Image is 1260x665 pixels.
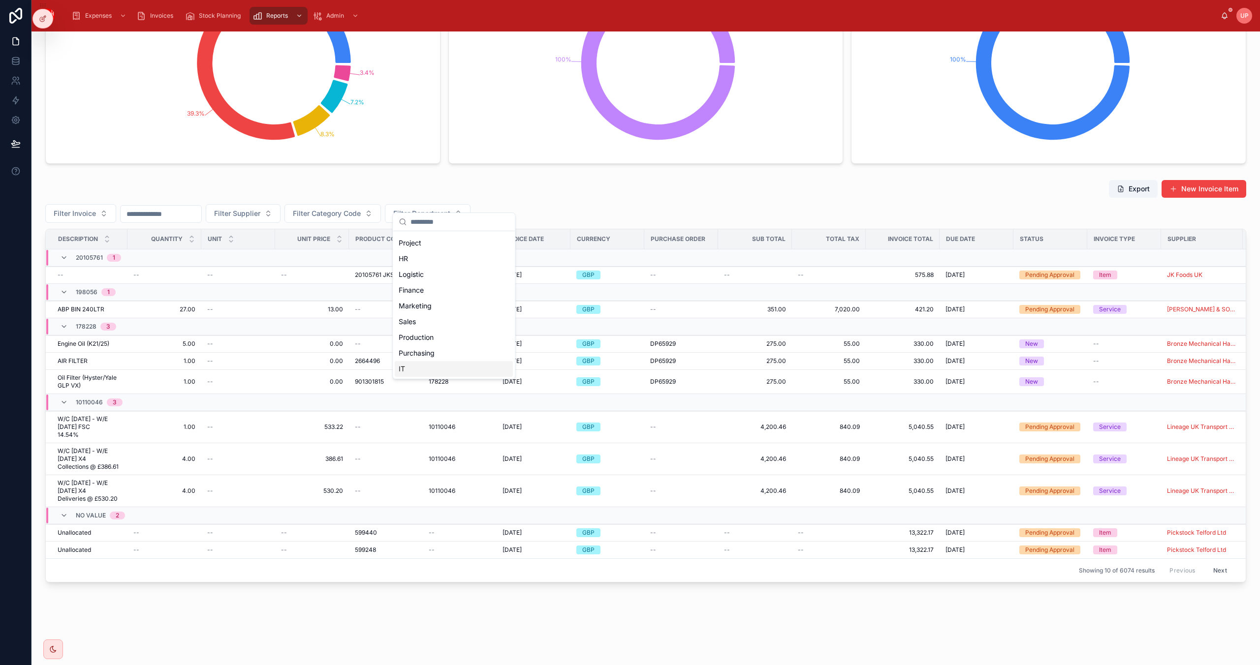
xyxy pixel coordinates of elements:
div: Service [1099,454,1121,463]
span: 27.00 [133,305,195,313]
a: [DATE] [945,357,1008,365]
div: GBP [582,528,595,537]
a: -- [650,423,712,431]
a: 330.00 [872,340,934,348]
div: GBP [582,357,595,365]
a: 4,200.46 [724,455,786,463]
a: 1.00 [133,357,195,365]
div: Pending Approval [1025,486,1074,495]
a: Lineage UK Transport Limited [1167,487,1237,495]
a: 5,040.55 [872,487,934,495]
a: 55.00 [798,340,860,348]
span: [DATE] [945,378,965,386]
span: Lineage UK Transport Limited [1167,423,1237,431]
a: W/C [DATE] - W/E [DATE] X4 Deliveries @ £530.20 [58,479,122,503]
a: JK Foods UK [1167,271,1202,279]
a: 1.00 [133,378,195,386]
span: Project [399,238,421,248]
a: Lineage UK Transport Limited [1167,455,1237,463]
a: -- [650,271,712,279]
a: New [1019,377,1081,386]
span: -- [207,455,213,463]
span: -- [355,423,361,431]
a: GBP [576,357,638,365]
a: 840.09 [798,423,860,431]
a: Oil Filter (Hyster/Yale GLP VX) [58,374,122,390]
span: 10110046 [429,423,455,431]
a: [DATE] [945,423,1008,431]
a: 840.09 [798,455,860,463]
span: Stock Planning [199,12,241,20]
span: [DATE] [945,487,965,495]
span: -- [207,271,213,279]
div: Pending Approval [1025,271,1074,279]
a: Bronze Mechanical Handling Ltd [1167,357,1237,365]
span: -- [355,305,361,313]
span: IT [399,364,405,374]
span: Expenses [85,12,112,20]
a: 2664496 [355,357,417,365]
a: Bronze Mechanical Handling Ltd [1167,340,1237,348]
span: -- [1093,357,1099,365]
a: 5,040.55 [872,455,934,463]
div: GBP [582,271,595,279]
span: -- [207,340,213,348]
span: -- [1093,340,1099,348]
a: -- [281,271,343,279]
a: -- [1093,357,1155,365]
span: 20105761 JKSO119168 [355,271,416,279]
span: 2664496 [355,357,380,365]
a: -- [1093,340,1155,348]
a: Pending Approval [1019,423,1081,431]
a: -- [1093,378,1155,386]
a: GBP [576,377,638,386]
a: 275.00 [724,378,786,386]
a: [DATE] [503,305,565,313]
span: [PERSON_NAME] & SON LIMITED [1167,305,1237,313]
a: -- [650,487,712,495]
span: -- [1093,378,1099,386]
span: Production [399,332,434,342]
a: -- [724,271,786,279]
a: -- [650,455,712,463]
span: 901301815 [355,378,384,386]
span: -- [650,455,656,463]
a: 4.00 [133,455,195,463]
a: DP65929 [650,378,712,386]
a: Item [1093,528,1155,537]
a: DP65929 [650,357,712,365]
button: Export [1109,180,1158,198]
a: 4,200.46 [724,423,786,431]
a: New [1019,357,1081,365]
span: 55.00 [798,378,860,386]
a: -- [798,271,860,279]
div: New [1025,357,1038,365]
span: [DATE] [945,271,965,279]
span: [DATE] [503,487,522,495]
a: 275.00 [724,357,786,365]
div: Item [1099,271,1111,279]
a: 330.00 [872,357,934,365]
a: -- [207,340,269,348]
span: -- [650,271,656,279]
span: ABP BIN 240LTR [58,305,104,313]
span: HR [399,254,408,264]
a: -- [207,423,269,431]
div: Pending Approval [1025,423,1074,431]
span: -- [133,271,139,279]
a: 7,020.00 [798,305,860,313]
div: Service [1099,486,1121,495]
span: 5,040.55 [872,423,934,431]
a: New Invoice Item [1162,180,1246,198]
span: 386.61 [281,455,343,463]
span: -- [207,487,213,495]
a: 0.00 [281,378,343,386]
